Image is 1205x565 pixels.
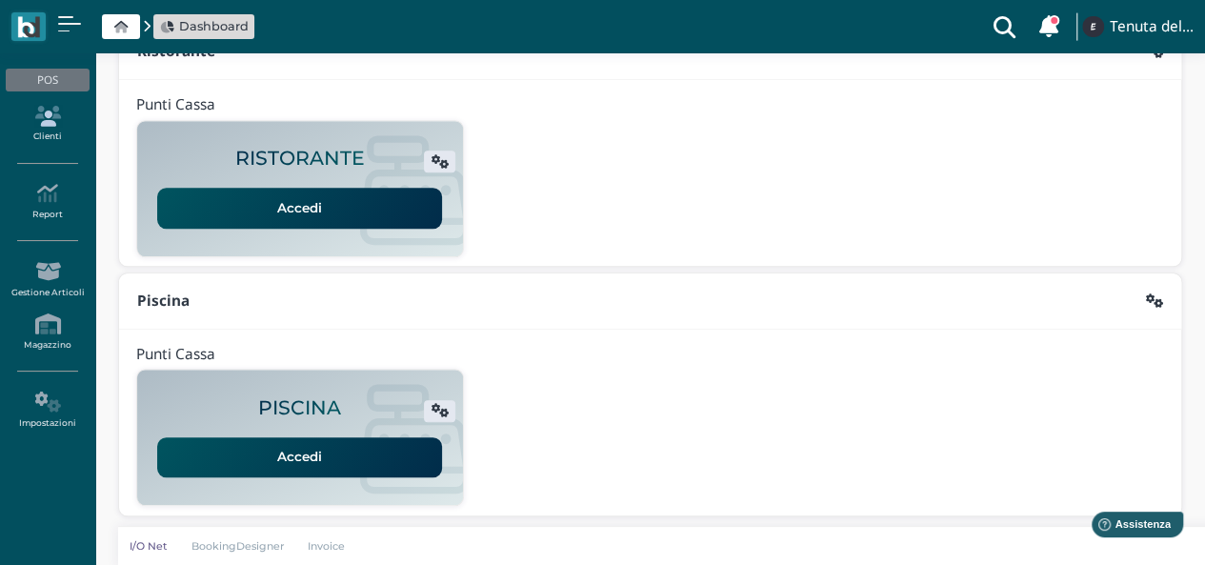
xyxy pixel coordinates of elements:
img: ... [1082,16,1103,37]
h4: Tenuta del Barco [1110,19,1194,35]
h2: PISCINA [258,397,341,419]
h2: RISTORANTE [235,148,365,170]
a: Magazzino [6,306,89,358]
a: Gestione Articoli [6,253,89,306]
a: Report [6,175,89,228]
p: I/O Net [130,538,168,554]
a: Dashboard [160,17,249,35]
a: ... Tenuta del Barco [1079,4,1194,50]
a: Accedi [157,188,442,228]
a: BookingDesigner [179,538,296,554]
img: logo [17,16,39,38]
iframe: Help widget launcher [1070,506,1189,549]
a: Clienti [6,98,89,151]
a: Invoice [296,538,358,554]
span: Assistenza [56,15,126,30]
a: Impostazioni [6,384,89,436]
h4: Punti Cassa [136,347,215,363]
h4: Punti Cassa [136,97,215,113]
b: Piscina [137,291,190,311]
span: Dashboard [179,17,249,35]
div: POS [6,69,89,91]
a: Accedi [157,437,442,477]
